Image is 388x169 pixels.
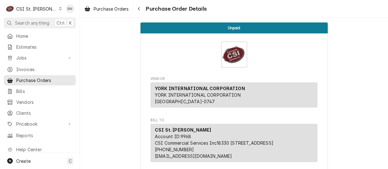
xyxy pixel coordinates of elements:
[155,127,211,133] strong: CSI St. [PERSON_NAME]
[4,86,76,96] a: Bills
[16,55,63,61] span: Jobs
[4,108,76,118] a: Clients
[66,4,74,13] div: BW
[16,6,57,12] div: CSI St. [PERSON_NAME]
[4,97,76,107] a: Vendors
[16,110,73,116] span: Clients
[140,22,328,33] div: Status
[150,124,317,162] div: Bill To
[4,42,76,52] a: Estimates
[94,6,129,12] span: Purchase Orders
[16,158,31,164] span: Create
[6,4,14,13] div: C
[6,4,14,13] div: CSI St. Louis's Avatar
[150,82,317,110] div: Vendor
[4,53,76,63] a: Go to Jobs
[155,92,241,104] span: YORK INTERNATIONAL CORPORATION [GEOGRAPHIC_DATA]-0747
[69,158,72,164] span: C
[16,44,73,50] span: Estimates
[155,86,245,91] strong: YORK INTERNATIONAL CORPORATION
[16,33,73,39] span: Home
[16,88,73,94] span: Bills
[221,41,247,68] img: Logo
[56,20,65,26] span: Ctrl
[134,4,144,14] button: Navigate back
[69,20,72,26] span: K
[4,64,76,75] a: Invoices
[150,118,317,165] div: Purchase Order Bill To
[150,76,317,110] div: Purchase Order Vendor
[4,119,76,129] a: Go to Pricebook
[150,76,317,81] span: Vendor
[4,31,76,41] a: Home
[155,147,194,152] a: [PHONE_NUMBER]
[144,5,207,13] span: Purchase Order Details
[16,77,73,84] span: Purchase Orders
[155,134,191,139] span: Account ID: 9968
[16,146,72,153] span: Help Center
[16,66,73,73] span: Invoices
[150,118,317,123] span: Bill To
[15,20,49,26] span: Search anything
[16,132,73,139] span: Reports
[150,124,317,165] div: Bill To
[155,153,232,159] a: [EMAIL_ADDRESS][DOMAIN_NAME]
[228,26,240,30] span: Unpaid
[66,4,74,13] div: Brad Wicks's Avatar
[4,17,76,28] button: Search anythingCtrlK
[16,99,73,105] span: Vendors
[4,75,76,85] a: Purchase Orders
[150,82,317,108] div: Vendor
[4,130,76,141] a: Reports
[82,4,131,14] a: Purchase Orders
[155,140,273,146] span: CSI Commercial Services Inc18330 [STREET_ADDRESS]
[16,121,63,127] span: Pricebook
[4,144,76,155] a: Go to Help Center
